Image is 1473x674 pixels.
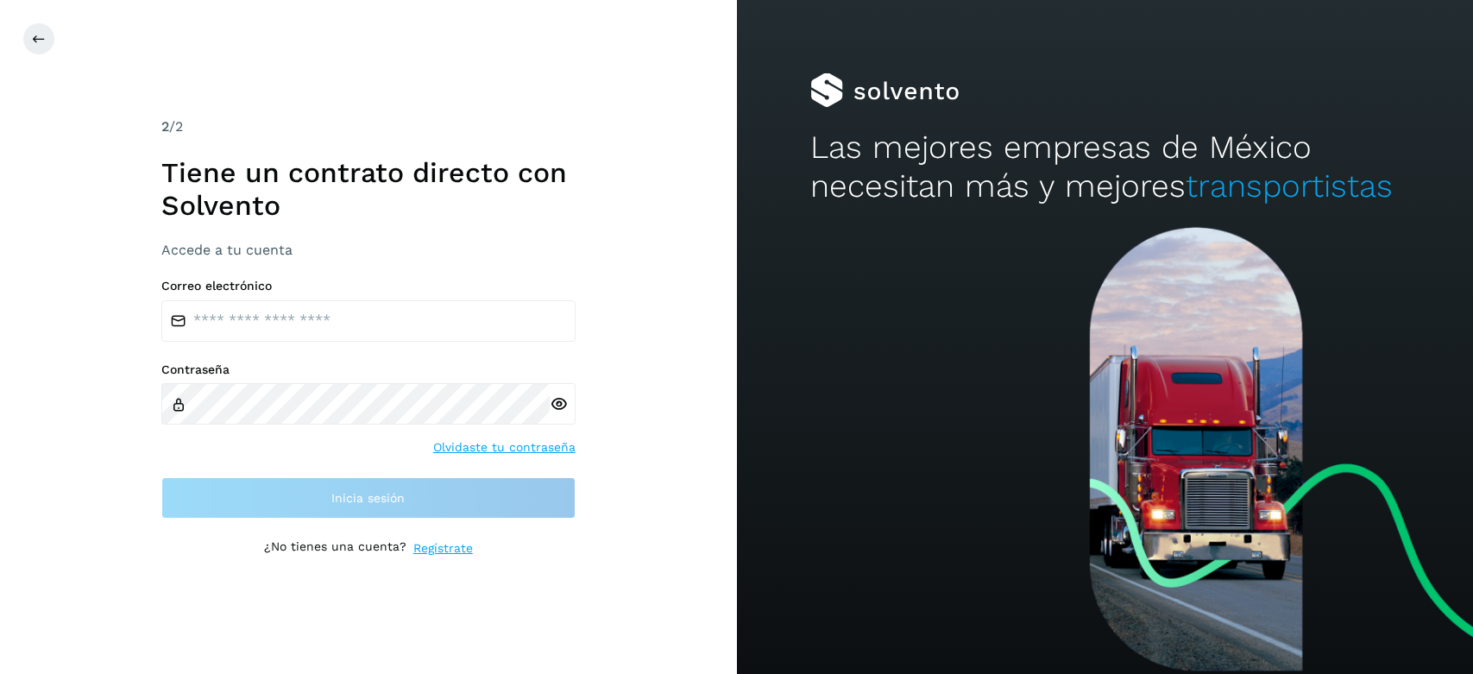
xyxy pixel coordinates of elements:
a: Regístrate [413,539,473,557]
a: Olvidaste tu contraseña [433,438,576,457]
label: Contraseña [161,362,576,377]
div: /2 [161,117,576,137]
h2: Las mejores empresas de México necesitan más y mejores [810,129,1400,205]
span: 2 [161,118,169,135]
button: Inicia sesión [161,477,576,519]
p: ¿No tienes una cuenta? [264,539,406,557]
span: transportistas [1186,167,1393,205]
span: Inicia sesión [331,492,405,504]
h1: Tiene un contrato directo con Solvento [161,156,576,223]
label: Correo electrónico [161,279,576,293]
h3: Accede a tu cuenta [161,242,576,258]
